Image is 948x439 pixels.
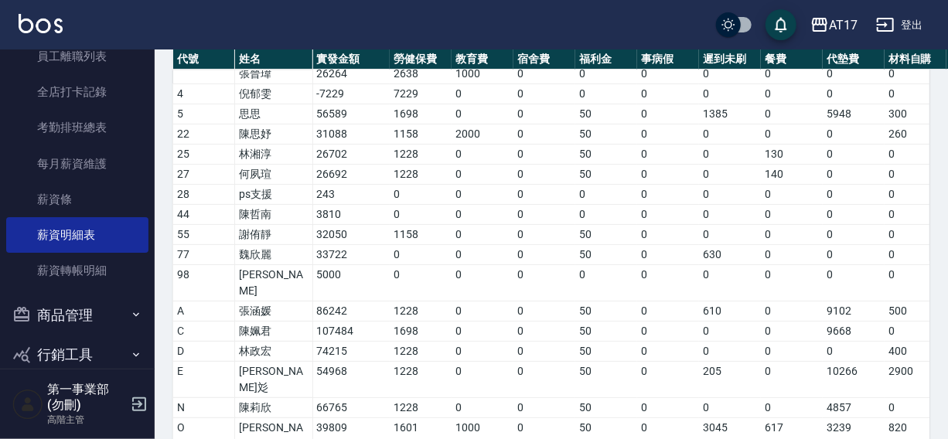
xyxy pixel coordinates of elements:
td: 5 [173,104,235,124]
td: 1228 [390,398,452,418]
th: 代號 [173,49,235,70]
td: 0 [823,265,885,301]
td: 0 [699,185,761,205]
td: 74215 [312,342,390,362]
th: 事病假 [637,49,699,70]
td: 0 [823,245,885,265]
td: 0 [761,205,823,225]
td: 50 [575,342,637,362]
td: 0 [513,398,575,418]
td: 0 [699,145,761,165]
td: 610 [699,301,761,322]
td: 0 [823,124,885,145]
td: 0 [761,225,823,245]
td: 0 [699,124,761,145]
td: 130 [761,145,823,165]
td: 0 [823,205,885,225]
td: 0 [637,301,699,322]
td: 86242 [312,301,390,322]
td: 0 [885,185,946,205]
a: 員工離職列表 [6,39,148,74]
td: 2900 [885,362,946,398]
td: 0 [761,84,823,104]
td: 0 [823,342,885,362]
td: 0 [823,225,885,245]
td: 0 [390,245,452,265]
td: 0 [885,165,946,185]
td: 630 [699,245,761,265]
td: 0 [513,225,575,245]
td: 0 [513,124,575,145]
td: 0 [637,362,699,398]
td: 28 [173,185,235,205]
td: 0 [699,398,761,418]
div: AT17 [829,15,858,35]
td: 140 [761,165,823,185]
th: 遲到未刷 [699,49,761,70]
td: 56589 [312,104,390,124]
td: 0 [452,84,513,104]
td: 1158 [390,225,452,245]
td: 77 [173,245,235,265]
td: 4857 [823,398,885,418]
td: 9668 [823,322,885,342]
th: 餐費 [761,49,823,70]
td: 55 [173,225,235,245]
td: 25 [173,145,235,165]
td: 1228 [390,145,452,165]
td: 0 [452,322,513,342]
td: 0 [513,362,575,398]
td: 0 [637,84,699,104]
td: 0 [637,185,699,205]
td: 0 [390,205,452,225]
td: 0 [885,398,946,418]
td: 400 [885,342,946,362]
td: 0 [452,145,513,165]
a: 每月薪資維護 [6,146,148,182]
td: 陳哲南 [235,205,312,225]
td: 0 [637,398,699,418]
td: 0 [885,145,946,165]
td: 26702 [312,145,390,165]
img: Person [12,389,43,420]
td: 243 [312,185,390,205]
td: 0 [513,205,575,225]
th: 姓名 [235,49,312,70]
td: 4 [173,84,235,104]
td: 7229 [390,84,452,104]
button: save [766,9,796,40]
td: 0 [575,265,637,301]
td: 0 [513,64,575,84]
td: 26692 [312,165,390,185]
td: 0 [452,205,513,225]
td: 0 [513,84,575,104]
td: A [173,301,235,322]
th: 宿舍費 [513,49,575,70]
a: 薪資轉帳明細 [6,253,148,288]
th: 勞健保費 [390,49,452,70]
td: 0 [390,185,452,205]
p: 高階主管 [47,413,126,427]
td: 0 [513,322,575,342]
td: 0 [452,265,513,301]
td: 260 [885,124,946,145]
td: 0 [823,185,885,205]
button: 登出 [870,11,929,39]
td: 32050 [312,225,390,245]
td: 0 [452,165,513,185]
td: 22 [173,124,235,145]
td: 0 [885,225,946,245]
td: 張晉瑋 [235,64,312,84]
td: 0 [637,245,699,265]
td: 50 [575,104,637,124]
th: 代墊費 [823,49,885,70]
td: 50 [575,225,637,245]
td: 0 [513,301,575,322]
td: 0 [637,145,699,165]
td: 0 [761,64,823,84]
td: 0 [452,398,513,418]
td: 0 [452,104,513,124]
td: 1000 [452,64,513,84]
td: 倪郁雯 [235,84,312,104]
th: 教育費 [452,49,513,70]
